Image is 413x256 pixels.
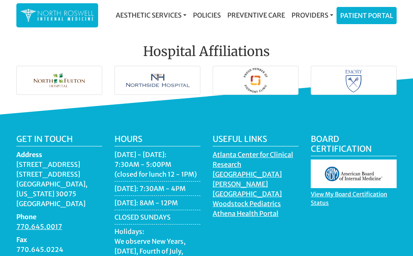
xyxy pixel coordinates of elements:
[16,159,102,209] dd: [STREET_ADDRESS] [STREET_ADDRESS] [GEOGRAPHIC_DATA], [US_STATE] 30075 [GEOGRAPHIC_DATA]
[213,170,282,190] a: [GEOGRAPHIC_DATA][PERSON_NAME]
[112,7,190,23] a: Aesthetic Services
[311,66,396,94] img: Emory Hospital
[17,66,102,94] img: North Fulton Hospital
[311,191,387,209] a: View My Board Certification Status
[213,150,293,171] a: Atlanta Center for Clinical Research
[114,184,200,196] li: [DATE]: 7:30AM - 4PM
[114,212,200,225] li: CLOSED SUNDAYS
[16,24,397,63] h2: Hospital Affiliations
[190,7,224,23] a: Policies
[16,245,102,254] dd: 770.645.0224
[213,190,282,200] a: [GEOGRAPHIC_DATA]
[224,7,288,23] a: Preventive Care
[213,66,298,94] img: Piedmont Hospital
[114,134,200,146] h5: Hours
[16,150,102,159] dt: Address
[114,198,200,210] li: [DATE]: 8AM - 12PM
[213,209,278,220] a: Athena Health Portal
[16,212,102,222] dt: Phone
[337,7,396,24] a: Patient Portal
[311,159,397,188] img: aboim_logo.gif
[288,7,337,23] a: Providers
[20,7,94,23] img: North Roswell Internal Medicine
[16,235,102,245] dt: Fax
[213,200,281,210] a: Woodstock Pediatrics
[16,134,102,146] h5: Get in touch
[115,66,200,94] img: Northside Hospital
[16,222,62,233] a: 770.645.0017
[213,134,299,146] h5: Useful Links
[311,134,397,156] h5: Board Certification
[114,150,200,182] li: [DATE] - [DATE]: 7:30AM - 5:00PM (closed for lunch 12 - 1PM)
